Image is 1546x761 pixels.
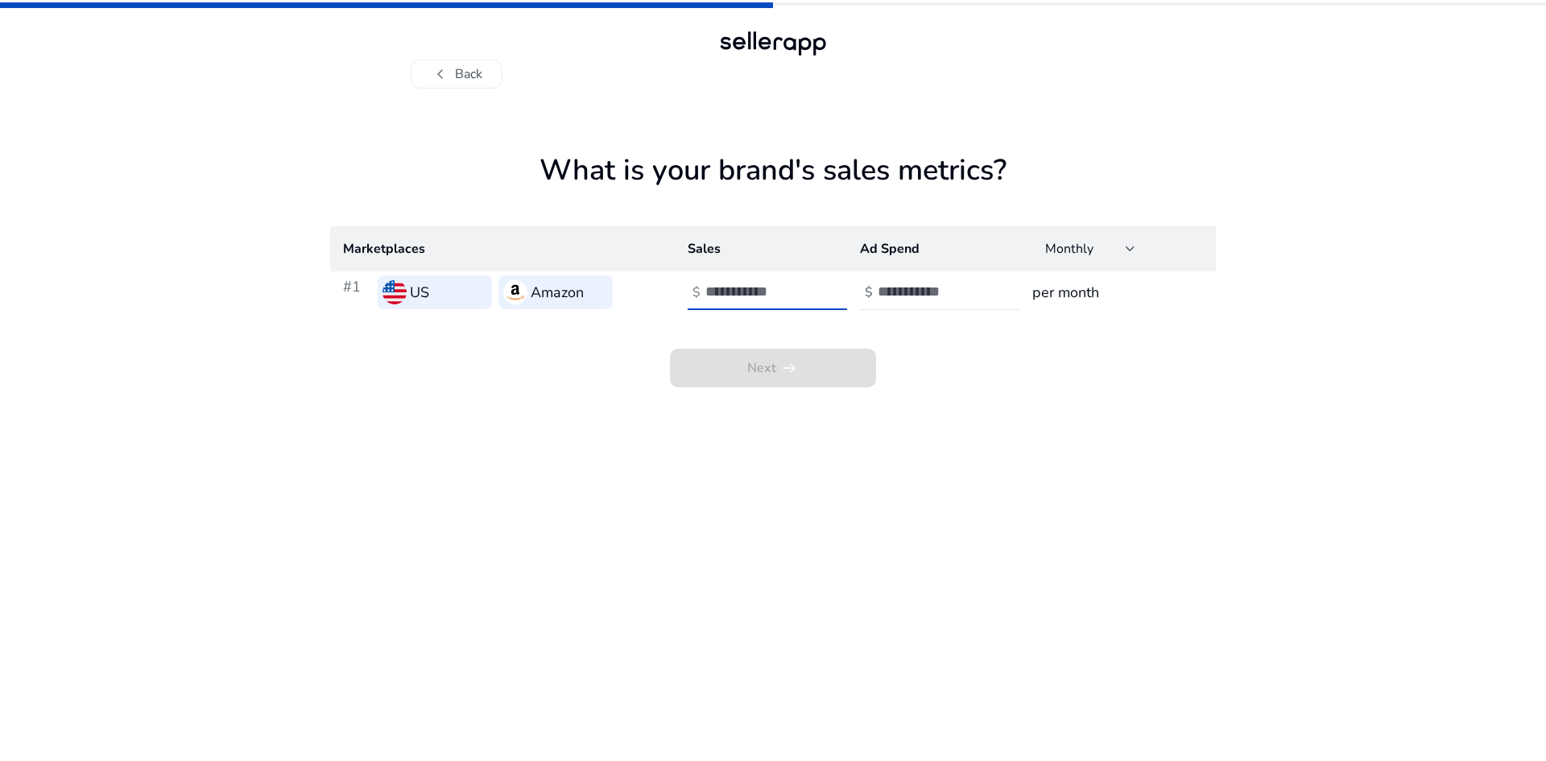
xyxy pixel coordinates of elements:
[410,281,429,304] h3: US
[330,226,675,271] th: Marketplaces
[382,280,407,304] img: us.svg
[1045,240,1093,258] span: Monthly
[343,275,371,309] h3: #1
[675,226,847,271] th: Sales
[330,153,1216,226] h1: What is your brand's sales metrics?
[692,285,701,300] h4: $
[847,226,1019,271] th: Ad Spend
[531,281,584,304] h3: Amazon
[431,64,450,84] span: chevron_left
[865,285,873,300] h4: $
[411,60,502,89] button: chevron_leftBack
[1032,281,1203,304] h3: per month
